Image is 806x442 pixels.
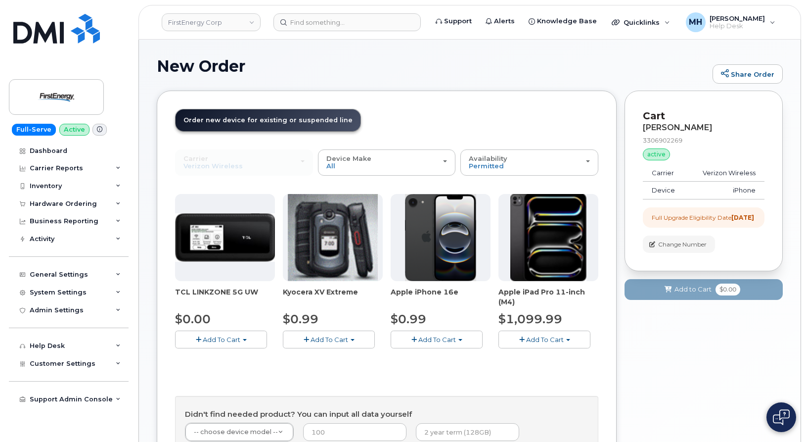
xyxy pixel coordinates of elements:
[652,213,754,222] div: Full Upgrade Eligibility Date
[326,162,335,170] span: All
[391,287,491,307] div: Apple iPhone 16e
[303,423,406,441] input: 100
[157,57,708,75] h1: New Order
[311,336,348,344] span: Add To Cart
[498,331,590,348] button: Add To Cart
[498,287,598,307] div: Apple iPad Pro 11-inch (M4)
[773,409,790,425] img: Open chat
[510,194,587,281] img: ipad_pro_11_m4.png
[326,154,371,162] span: Device Make
[658,240,707,249] span: Change Number
[625,279,783,299] button: Add to Cart $0.00
[731,214,754,221] strong: [DATE]
[283,312,318,326] span: $0.99
[643,148,670,160] div: active
[643,164,687,182] td: Carrier
[185,423,293,441] a: -- choose device model --
[391,312,426,326] span: $0.99
[391,331,483,348] button: Add To Cart
[416,423,519,441] input: 2 year term (128GB)
[643,109,764,123] p: Cart
[175,287,275,307] div: TCL LINKZONE 5G UW
[469,154,507,162] span: Availability
[288,194,377,281] img: xvextreme.gif
[185,410,588,419] h4: Didn't find needed product? You can input all data yourself
[526,336,564,344] span: Add To Cart
[405,194,476,281] img: iphone16e.png
[687,164,764,182] td: Verizon Wireless
[203,336,240,344] span: Add To Cart
[175,213,275,262] img: linkzone5g.png
[643,236,715,253] button: Change Number
[283,287,383,307] div: Kyocera XV Extreme
[418,336,456,344] span: Add To Cart
[183,116,353,124] span: Order new device for existing or suspended line
[283,331,375,348] button: Add To Cart
[460,149,598,175] button: Availability Permitted
[687,182,764,199] td: iPhone
[674,285,712,294] span: Add to Cart
[498,312,562,326] span: $1,099.99
[643,182,687,199] td: Device
[175,312,211,326] span: $0.00
[643,136,764,145] div: 3306902269
[318,149,456,175] button: Device Make All
[716,284,740,295] span: $0.00
[643,123,764,132] div: [PERSON_NAME]
[194,428,278,436] span: -- choose device model --
[713,64,783,84] a: Share Order
[469,162,504,170] span: Permitted
[175,331,267,348] button: Add To Cart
